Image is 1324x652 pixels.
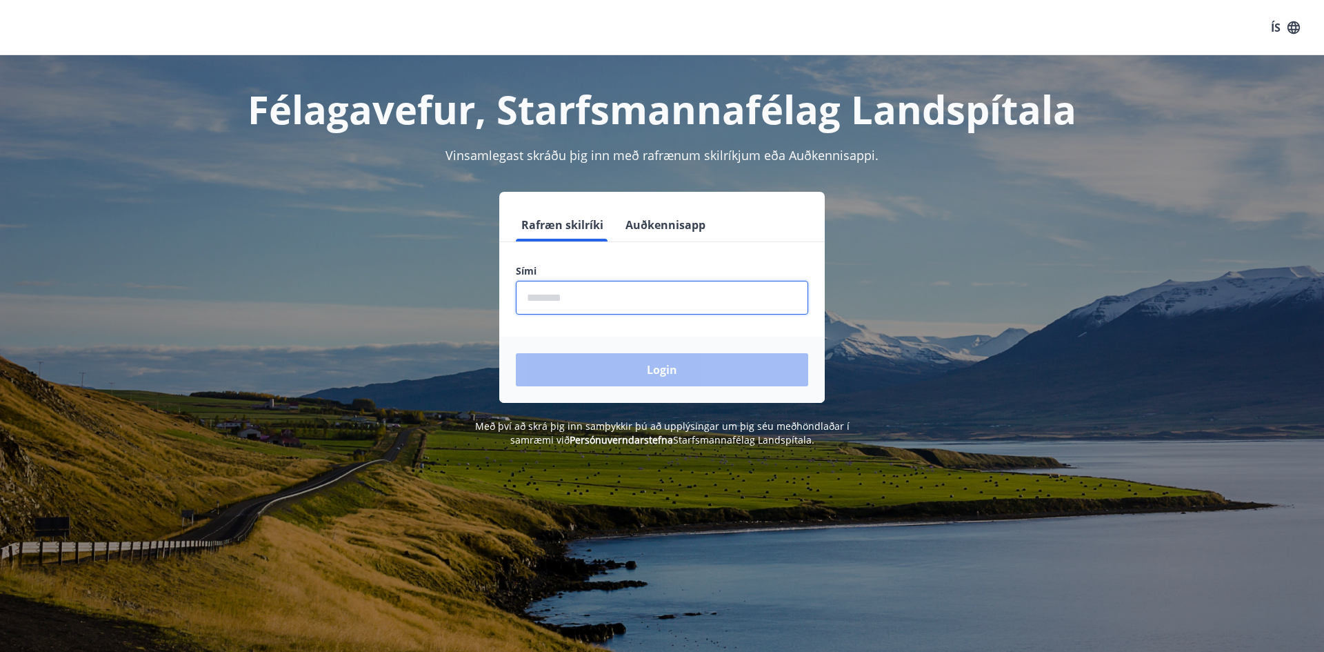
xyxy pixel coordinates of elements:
label: Sími [516,264,808,278]
a: Persónuverndarstefna [570,433,673,446]
button: ÍS [1263,15,1307,40]
button: Auðkennisapp [620,208,711,241]
h1: Félagavefur, Starfsmannafélag Landspítala [182,83,1142,135]
span: Vinsamlegast skráðu þig inn með rafrænum skilríkjum eða Auðkennisappi. [445,147,879,164]
span: Með því að skrá þig inn samþykkir þú að upplýsingar um þig séu meðhöndlaðar í samræmi við Starfsm... [475,419,850,446]
button: Rafræn skilríki [516,208,609,241]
